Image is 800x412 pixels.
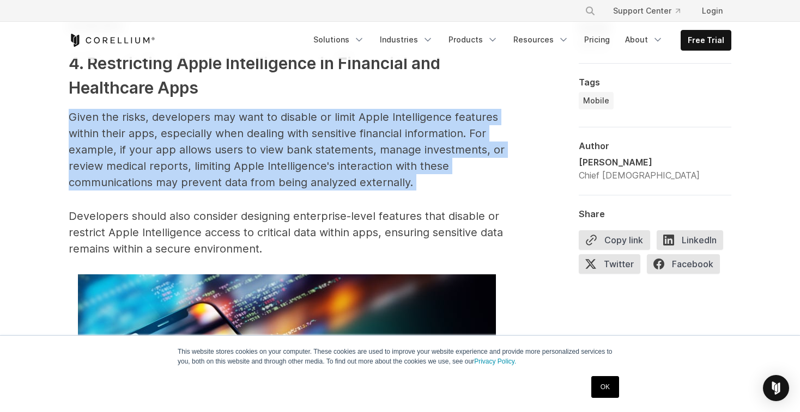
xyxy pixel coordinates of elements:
[591,376,619,398] a: OK
[578,30,616,50] a: Pricing
[657,230,723,250] span: LinkedIn
[69,109,505,190] p: Given the risks, developers may want to disable or limit Apple Intelligence features within their...
[647,254,720,274] span: Facebook
[307,30,731,51] div: Navigation Menu
[579,254,647,278] a: Twitter
[579,77,731,88] div: Tags
[442,30,505,50] a: Products
[619,30,670,50] a: About
[647,254,726,278] a: Facebook
[763,375,789,401] div: Open Intercom Messenger
[604,1,689,21] a: Support Center
[580,1,600,21] button: Search
[657,230,730,254] a: LinkedIn
[583,95,609,106] span: Mobile
[373,30,440,50] a: Industries
[507,30,575,50] a: Resources
[307,30,371,50] a: Solutions
[681,30,731,50] a: Free Trial
[474,358,516,365] a: Privacy Policy.
[178,347,622,366] p: This website stores cookies on your computer. These cookies are used to improve your website expe...
[579,208,731,219] div: Share
[69,208,505,257] p: Developers should also consider designing enterprise-level features that disable or restrict Appl...
[572,1,731,21] div: Navigation Menu
[69,34,155,47] a: Corellium Home
[579,92,614,109] a: Mobile
[579,169,700,182] div: Chief [DEMOGRAPHIC_DATA]
[693,1,731,21] a: Login
[579,254,640,274] span: Twitter
[579,156,700,169] div: [PERSON_NAME]
[579,230,650,250] button: Copy link
[579,140,731,151] div: Author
